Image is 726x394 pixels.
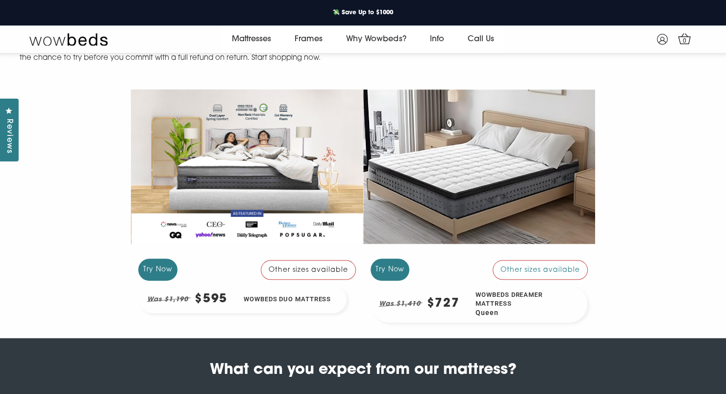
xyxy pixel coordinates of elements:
a: Mattresses [220,26,283,53]
em: Was $1,190 [147,293,191,306]
a: Info [418,26,455,53]
a: Try Now Other sizes available Was $1,190 $595 Wowbeds Duo Mattress [131,79,363,321]
div: Try Now [371,259,410,281]
img: Wow Beds Logo [29,32,108,46]
span: Queen [476,308,572,318]
div: Other sizes available [493,260,588,280]
a: Frames [283,26,334,53]
div: $595 [195,293,227,306]
a: 0 [676,30,693,47]
span: 0 [680,36,690,46]
div: Other sizes available [261,260,356,280]
span: Reviews [2,119,15,154]
div: Wowbeds Duo Mattress [236,290,347,308]
div: $727 [426,298,459,310]
a: Call Us [455,26,505,53]
em: Was $1,410 [379,298,423,310]
div: Wowbeds Dreamer Mattress [468,286,587,322]
a: Try Now Other sizes available Was $1,410 $727 Wowbeds Dreamer MattressQueen [363,79,595,330]
a: 💸 Save Up to $1000 [325,6,401,19]
a: Why Wowbeds? [334,26,418,53]
div: Try Now [138,259,177,281]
